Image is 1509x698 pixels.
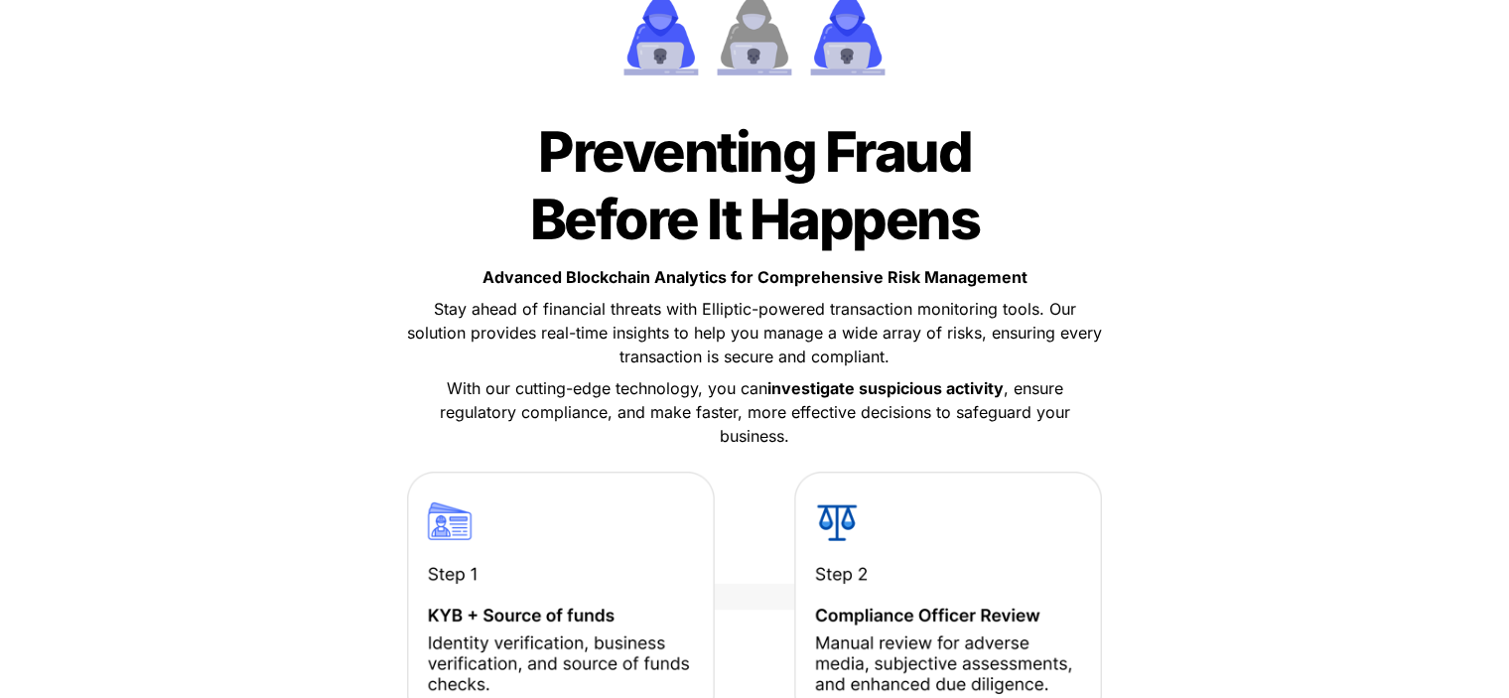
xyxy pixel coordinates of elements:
[447,378,767,398] span: With our cutting-edge technology, you can
[440,378,1075,446] span: , ensure regulatory compliance, and make faster, more effective decisions to safeguard your busin...
[767,378,1004,398] strong: investigate suspicious activity
[407,299,1107,366] span: Stay ahead of financial threats with Elliptic-powered transaction monitoring tools. Our solution ...
[530,118,981,253] span: Preventing Fraud Before It Happens
[482,267,1028,287] strong: Advanced Blockchain Analytics for Comprehensive Risk Management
